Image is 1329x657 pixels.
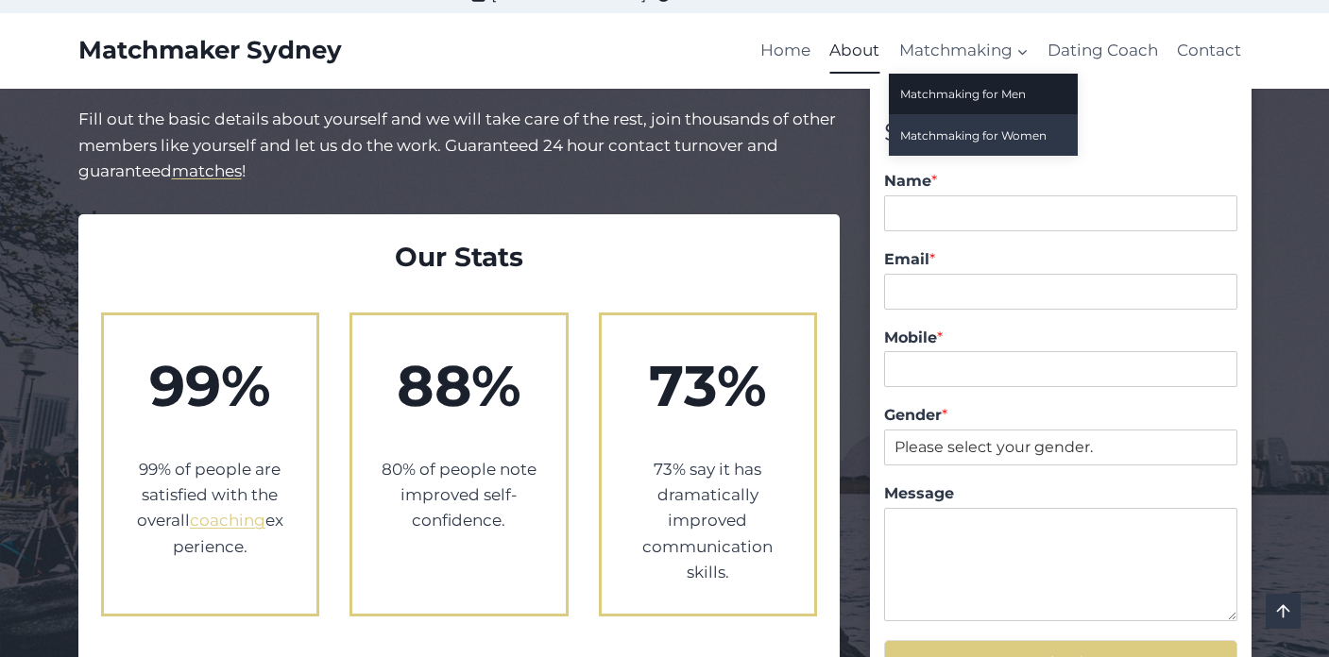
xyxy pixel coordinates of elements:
[884,484,1236,504] label: Message
[101,237,818,277] h2: Our Stats
[1266,594,1301,629] a: Scroll to top
[132,457,289,560] p: 99% of people are satisfied with the overall experience.
[889,74,1078,114] a: Matchmaking for Men
[884,172,1236,192] label: Name
[884,351,1236,387] input: Mobile
[381,457,537,534] p: 80% of people note improved self-confidence.
[884,250,1236,270] label: Email
[1038,28,1167,74] a: Dating Coach
[751,28,1252,74] nav: Primary
[78,36,342,65] a: Matchmaker Sydney
[884,328,1236,348] label: Mobile
[751,28,820,74] a: Home
[889,28,1037,74] button: Child menu of Matchmaking
[172,161,242,180] a: matches
[884,113,1236,153] div: Start Dating
[78,107,841,184] p: Fill out the basic details about yourself and we will take care of the rest, join thousands of ot...
[381,344,537,429] h2: 88%
[630,457,787,585] p: 73% say it has dramatically improved communication skills.
[190,511,265,530] a: coaching
[889,115,1078,156] a: Matchmaking for Women
[132,344,289,429] h1: 99%
[884,406,1236,426] label: Gender
[630,344,787,429] h2: 73%
[1167,28,1251,74] a: Contact
[820,28,889,74] a: About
